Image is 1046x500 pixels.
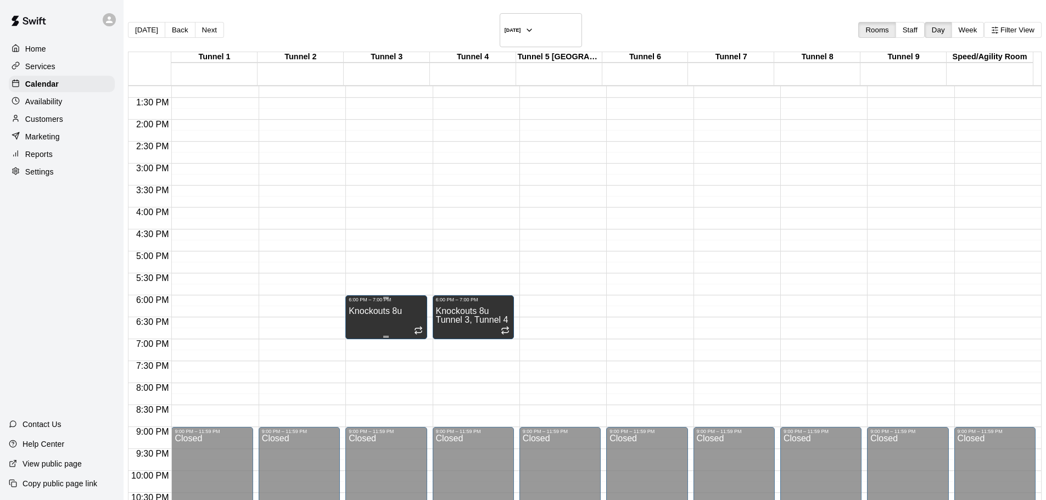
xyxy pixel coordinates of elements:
span: 6:00 PM [133,295,172,305]
div: Tunnel 3 [344,52,430,63]
span: 10:00 PM [128,471,171,480]
div: Tunnel 2 [258,52,344,63]
a: Reports [9,146,115,162]
a: Home [9,41,115,57]
p: Customers [25,114,63,125]
p: Reports [25,149,53,160]
span: 6:30 PM [133,317,172,327]
div: 6:00 PM – 7:00 PM: Knockouts 8u [345,295,427,339]
div: 9:00 PM – 11:59 PM [609,429,684,434]
p: Copy public page link [23,478,97,489]
span: 3:30 PM [133,186,172,195]
button: Rooms [858,22,896,38]
button: Week [952,22,985,38]
div: Speed/Agility Room [947,52,1033,63]
p: Calendar [25,78,59,89]
div: 9:00 PM – 11:59 PM [784,429,858,434]
p: Contact Us [23,419,61,430]
a: Calendar [9,76,115,92]
button: Day [925,22,952,38]
div: 9:00 PM – 11:59 PM [175,429,249,434]
h6: [DATE] [505,27,521,33]
div: 6:00 PM – 7:00 PM [349,297,423,302]
button: Staff [896,22,925,38]
div: Tunnel 8 [774,52,860,63]
div: Tunnel 9 [860,52,947,63]
p: Home [25,43,46,54]
span: 9:00 PM [133,427,172,436]
div: 6:00 PM – 7:00 PM: Knockouts 8u [433,295,514,339]
span: 3:00 PM [133,164,172,173]
span: 7:00 PM [133,339,172,349]
span: 2:00 PM [133,120,172,129]
span: 2:30 PM [133,142,172,151]
span: Tunnel 3, Tunnel 4 [436,315,508,324]
span: 5:30 PM [133,273,172,283]
span: Recurring event [501,327,510,336]
a: Services [9,58,115,75]
button: Filter View [984,22,1042,38]
span: 7:30 PM [133,361,172,370]
p: View public page [23,458,82,469]
span: 1:30 PM [133,98,172,107]
a: Settings [9,164,115,180]
button: [DATE] [128,22,165,38]
span: 5:00 PM [133,251,172,261]
button: [DATE] [500,13,582,47]
div: Tunnel 1 [171,52,258,63]
div: 6:00 PM – 7:00 PM [436,297,511,302]
span: 8:00 PM [133,383,172,392]
p: Settings [25,166,54,177]
div: 9:00 PM – 11:59 PM [958,429,1032,434]
p: Marketing [25,131,60,142]
div: Tunnel 4 [430,52,516,63]
div: 9:00 PM – 11:59 PM [349,429,423,434]
div: 9:00 PM – 11:59 PM [870,429,945,434]
span: Recurring event [414,327,423,336]
p: Help Center [23,439,64,450]
div: Tunnel 6 [602,52,689,63]
div: 9:00 PM – 11:59 PM [523,429,597,434]
div: Tunnel 7 [688,52,774,63]
span: 8:30 PM [133,405,172,414]
span: 4:00 PM [133,207,172,217]
button: Next [195,22,224,38]
a: Customers [9,111,115,127]
div: 9:00 PM – 11:59 PM [262,429,337,434]
button: Back [165,22,195,38]
span: 4:30 PM [133,229,172,239]
a: Availability [9,93,115,110]
span: 9:30 PM [133,449,172,458]
div: Tunnel 5 [GEOGRAPHIC_DATA] [516,52,602,63]
a: Marketing [9,128,115,145]
div: 9:00 PM – 11:59 PM [436,429,511,434]
p: Availability [25,96,63,107]
p: Services [25,61,55,72]
div: 9:00 PM – 11:59 PM [697,429,771,434]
